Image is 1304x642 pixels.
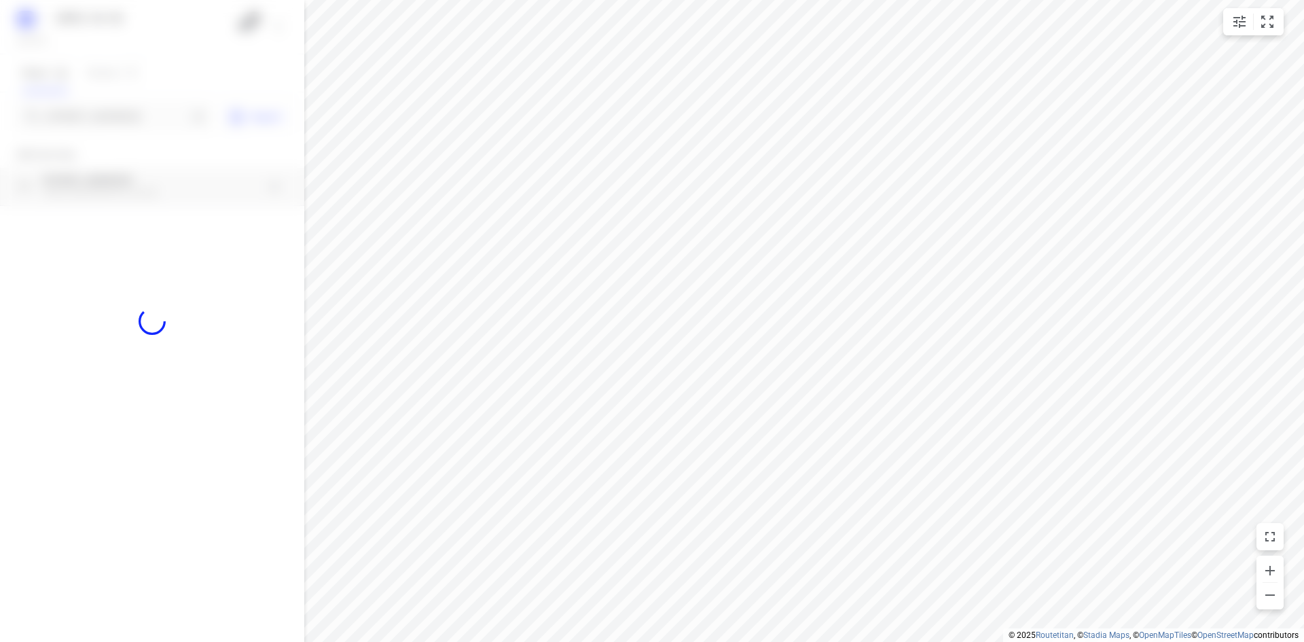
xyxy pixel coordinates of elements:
[1036,630,1074,640] a: Routetitan
[1083,630,1129,640] a: Stadia Maps
[1197,630,1254,640] a: OpenStreetMap
[1226,8,1253,35] button: Map settings
[1139,630,1191,640] a: OpenMapTiles
[1223,8,1284,35] div: small contained button group
[1009,630,1299,640] li: © 2025 , © , © © contributors
[1254,8,1281,35] button: Fit zoom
